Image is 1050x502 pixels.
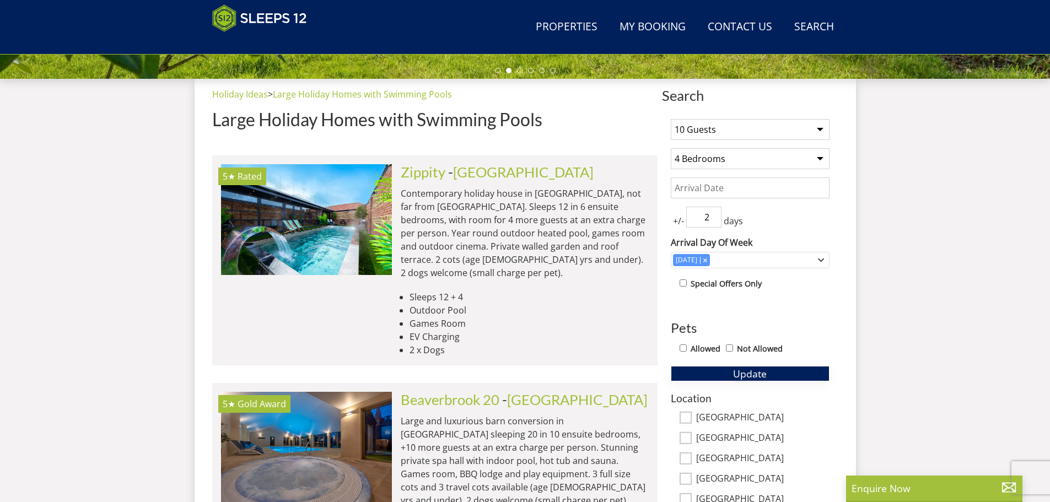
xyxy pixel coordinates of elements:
[448,164,594,180] span: -
[410,304,649,317] li: Outdoor Pool
[696,473,830,485] label: [GEOGRAPHIC_DATA]
[401,164,445,180] a: Zippity
[207,39,322,48] iframe: Customer reviews powered by Trustpilot
[410,290,649,304] li: Sleeps 12 + 4
[212,88,268,100] a: Holiday Ideas
[852,481,1017,495] p: Enquire Now
[671,252,830,268] div: Combobox
[221,164,392,274] a: 5★ Rated
[696,412,830,424] label: [GEOGRAPHIC_DATA]
[671,236,830,249] label: Arrival Day Of Week
[238,170,262,182] span: Rated
[223,170,235,182] span: Zippity has a 5 star rating under the Quality in Tourism Scheme
[615,15,690,40] a: My Booking
[733,367,767,380] span: Update
[453,164,594,180] a: [GEOGRAPHIC_DATA]
[531,15,602,40] a: Properties
[212,110,658,129] h1: Large Holiday Homes with Swimming Pools
[221,392,392,502] a: 5★ Gold Award
[401,187,649,279] p: Contemporary holiday house in [GEOGRAPHIC_DATA], not far from [GEOGRAPHIC_DATA]. Sleeps 12 in 6 e...
[212,4,307,32] img: Sleeps 12
[410,330,649,343] li: EV Charging
[507,391,648,408] a: [GEOGRAPHIC_DATA]
[662,88,838,103] span: Search
[671,366,830,381] button: Update
[696,453,830,465] label: [GEOGRAPHIC_DATA]
[671,214,686,228] span: +/-
[673,255,700,265] div: [DATE]
[410,343,649,357] li: 2 x Dogs
[401,391,499,408] a: Beaverbrook 20
[703,15,777,40] a: Contact Us
[221,392,392,502] img: open-uri20231109-24-i3m3zx.original.
[221,164,392,274] img: zippity-holiday-home-wiltshire-sleeps-12-hot-tub.original.jpg
[410,317,649,330] li: Games Room
[696,433,830,445] label: [GEOGRAPHIC_DATA]
[671,392,830,404] h3: Location
[502,391,648,408] span: -
[273,88,452,100] a: Large Holiday Homes with Swimming Pools
[223,398,235,410] span: Beaverbrook 20 has a 5 star rating under the Quality in Tourism Scheme
[671,321,830,335] h3: Pets
[671,177,830,198] input: Arrival Date
[268,88,273,100] span: >
[790,15,838,40] a: Search
[691,343,720,355] label: Allowed
[238,398,286,410] span: Beaverbrook 20 has been awarded a Gold Award by Visit England
[721,214,745,228] span: days
[691,278,762,290] label: Special Offers Only
[737,343,783,355] label: Not Allowed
